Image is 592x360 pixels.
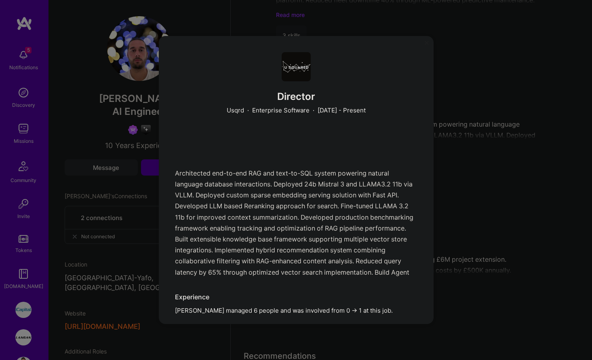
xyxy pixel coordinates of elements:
h3: Director [175,91,417,103]
img: Company logo [282,52,311,81]
span: · [313,106,314,114]
p: Usqrd [227,106,244,114]
span: · [247,106,249,114]
div: [PERSON_NAME] managed 6 people and was involved from 0 -> 1 at this job. [175,293,417,315]
div: Experience [175,293,417,301]
button: Close [425,41,429,49]
p: Enterprise Software [252,106,310,114]
p: [DATE] - Present [318,106,366,114]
